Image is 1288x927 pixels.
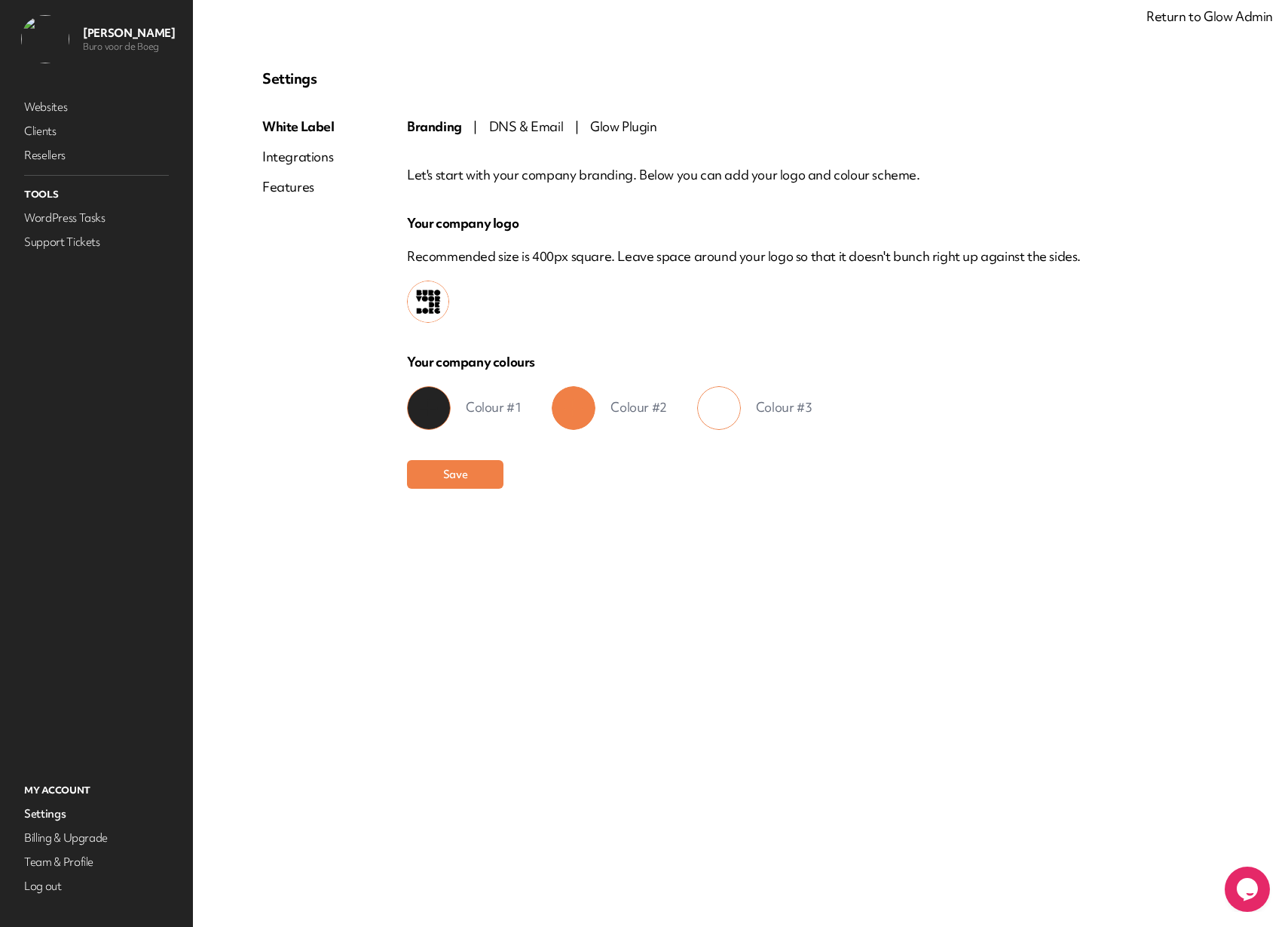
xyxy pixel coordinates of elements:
[575,118,579,135] span: |
[262,118,335,136] div: White Label
[21,827,172,849] a: Billing & Upgrade
[407,353,1219,371] p: Your company colours
[262,178,335,196] div: Features
[407,460,503,489] button: Save
[21,185,172,204] p: Tools
[1225,867,1273,912] iframe: chat widget
[21,803,172,824] a: Settings
[21,232,172,253] a: Support Tickets
[407,118,462,135] span: Branding
[83,26,175,41] p: [PERSON_NAME]
[407,214,1219,232] p: Your company logo
[83,41,175,53] p: Buro voor de Boeg
[1146,8,1273,25] a: Return to Glow Admin
[21,97,172,118] a: Websites
[21,852,172,873] a: Team & Profile
[21,145,172,166] a: Resellers
[21,876,172,897] a: Log out
[262,69,1219,87] p: Settings
[21,207,172,229] a: WordPress Tasks
[489,118,564,135] span: DNS & Email
[21,121,172,142] a: Clients
[610,398,666,416] p: Colour #2
[590,118,657,135] span: Glow Plugin
[407,247,1081,266] p: Recommended size is 400px square. Leave space around your logo so that it doesn't bunch right up ...
[262,148,335,166] div: Integrations
[466,398,522,416] p: Colour #1
[407,166,1219,184] p: Let's start with your company branding. Below you can add your logo and colour scheme.
[756,398,812,416] p: Colour #3
[473,118,477,135] span: |
[21,781,172,800] p: My Account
